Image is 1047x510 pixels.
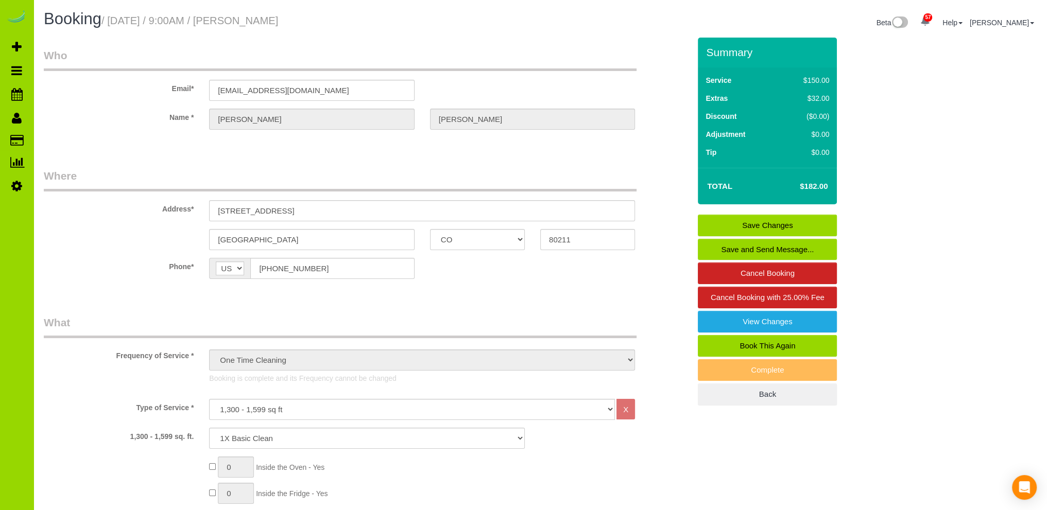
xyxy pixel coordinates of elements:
label: Phone* [36,258,201,272]
h4: $182.00 [769,182,828,191]
label: Address* [36,200,201,214]
span: Inside the Oven - Yes [256,463,324,471]
a: Beta [877,19,908,27]
label: 1,300 - 1,599 sq. ft. [36,428,201,442]
a: Book This Again [698,335,837,357]
label: Extras [706,93,728,103]
div: ($0.00) [782,111,830,121]
span: Booking [44,10,101,28]
input: Email* [209,80,414,101]
img: New interface [891,16,908,30]
span: 57 [923,13,932,22]
h3: Summary [706,46,832,58]
a: View Changes [698,311,837,332]
label: Name * [36,109,201,122]
input: First Name* [209,109,414,130]
label: Tip [706,147,716,157]
div: $32.00 [782,93,830,103]
small: / [DATE] / 9:00AM / [PERSON_NAME] [101,15,278,26]
div: Open Intercom Messenger [1012,475,1037,500]
label: Service [706,75,731,85]
label: Frequency of Service * [36,347,201,361]
legend: Where [44,168,637,191]
input: City* [209,229,414,250]
label: Discount [706,111,736,121]
span: Cancel Booking with 25.00% Fee [711,293,825,302]
a: Cancel Booking [698,262,837,284]
a: Cancel Booking with 25.00% Fee [698,287,837,308]
img: Automaid Logo [6,10,27,25]
strong: Total [707,182,732,190]
div: $0.00 [782,147,830,157]
a: Save Changes [698,215,837,236]
legend: What [44,315,637,338]
input: Phone* [250,258,414,279]
label: Email* [36,80,201,94]
input: Last Name* [430,109,635,130]
label: Adjustment [706,129,745,139]
div: $150.00 [782,75,830,85]
div: $0.00 [782,129,830,139]
a: [PERSON_NAME] [970,19,1034,27]
p: Booking is complete and its Frequency cannot be changed [209,373,635,383]
a: Back [698,383,837,405]
label: Type of Service * [36,399,201,413]
a: Save and Send Message... [698,239,837,260]
a: Help [942,19,963,27]
a: 57 [915,10,935,33]
span: Inside the Fridge - Yes [256,489,328,498]
input: Zip Code* [540,229,635,250]
legend: Who [44,48,637,71]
